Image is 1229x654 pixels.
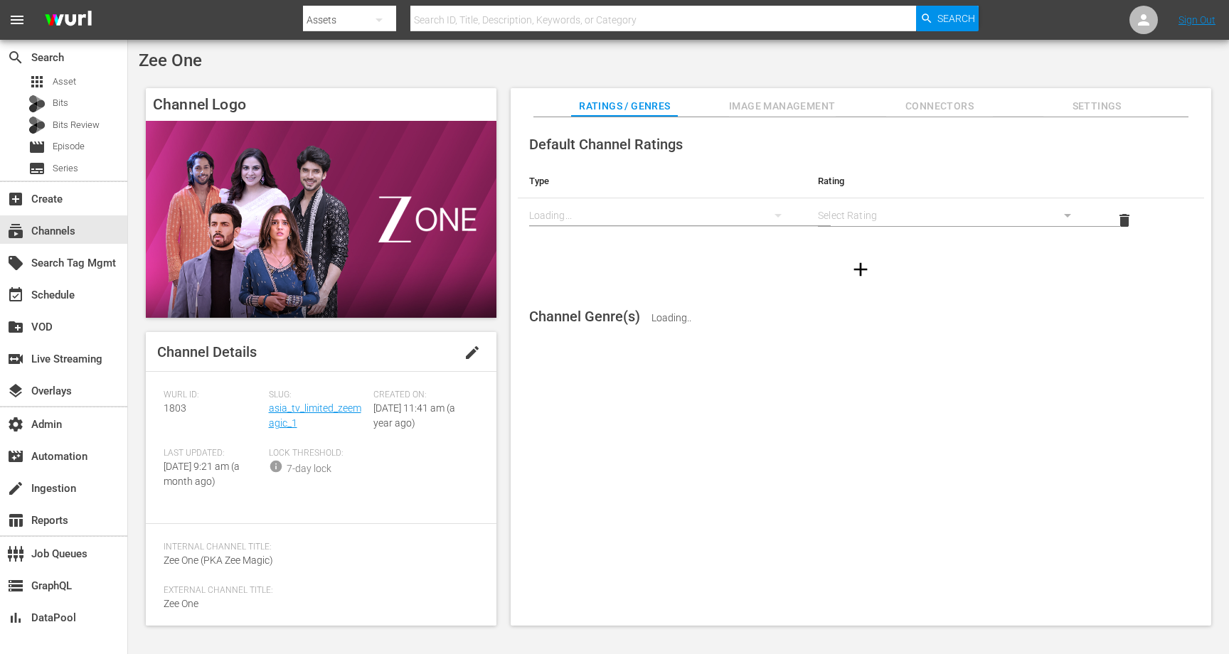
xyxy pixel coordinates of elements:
[164,448,262,459] span: Last Updated:
[7,350,24,368] span: Live Streaming
[7,512,24,529] span: Reports
[7,416,24,433] span: Admin
[146,88,496,121] h4: Channel Logo
[164,598,198,609] span: Zee One
[7,545,24,562] span: Job Queues
[729,97,836,115] span: Image Management
[164,461,240,487] span: [DATE] 9:21 am (a month ago)
[373,402,455,429] span: [DATE] 11:41 am (a year ago)
[53,96,68,110] span: Bits
[28,139,46,156] span: Episode
[269,459,283,473] span: info
[7,223,24,240] span: Channels
[53,139,85,154] span: Episode
[164,542,472,553] span: Internal Channel Title:
[455,336,489,370] button: edit
[28,95,46,112] div: Bits
[53,118,100,132] span: Bits Review
[518,164,807,198] th: Type
[164,585,472,596] span: External Channel Title:
[1116,212,1133,229] span: delete
[464,344,481,361] span: edit
[139,50,202,70] span: Zee One
[7,191,24,208] span: Create
[7,286,24,304] span: Schedule
[7,49,24,66] span: Search
[1107,203,1142,237] button: delete
[518,164,1204,242] table: simple table
[7,318,24,336] span: VOD
[269,390,367,401] span: Slug:
[1179,14,1215,26] a: Sign Out
[7,609,24,626] span: DataPool
[7,382,24,400] span: Overlays
[53,75,76,89] span: Asset
[287,461,331,476] div: 7-day lock
[7,577,24,594] span: GraphQL
[529,308,640,325] span: Channel Genre(s)
[7,448,24,465] span: Automation
[269,402,361,429] a: asia_tv_limited_zeemagic_1
[529,136,683,153] span: Default Channel Ratings
[651,312,691,323] span: Loading..
[886,97,993,115] span: Connectors
[571,97,678,115] span: Ratings / Genres
[7,480,24,497] span: Ingestion
[1043,97,1150,115] span: Settings
[269,448,367,459] span: Lock Threshold:
[28,117,46,134] div: Bits Review
[937,6,975,31] span: Search
[28,73,46,90] span: Asset
[9,11,26,28] span: menu
[28,160,46,177] span: Series
[807,164,1095,198] th: Rating
[373,390,472,401] span: Created On:
[146,121,496,318] img: Zee One
[164,390,262,401] span: Wurl ID:
[34,4,102,37] img: ans4CAIJ8jUAAAAAAAAAAAAAAAAAAAAAAAAgQb4GAAAAAAAAAAAAAAAAAAAAAAAAJMjXAAAAAAAAAAAAAAAAAAAAAAAAgAT5G...
[164,554,273,566] span: Zee One (PKA Zee Magic)
[164,402,186,414] span: 1803
[157,343,257,360] span: Channel Details
[7,254,24,272] span: Search Tag Mgmt
[916,6,979,31] button: Search
[53,161,78,176] span: Series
